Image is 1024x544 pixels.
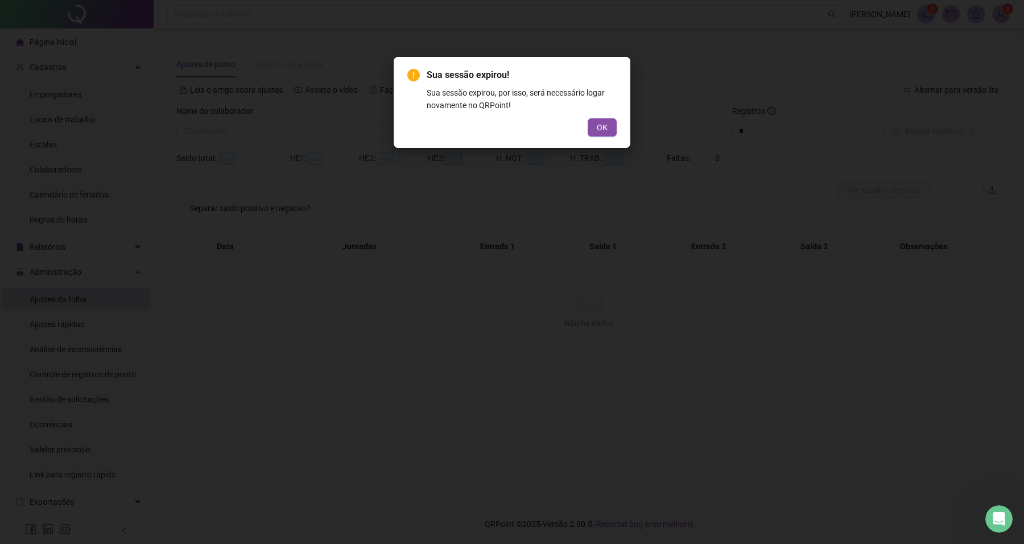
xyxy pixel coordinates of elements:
[985,505,1013,533] iframe: Intercom live chat
[407,69,420,81] span: exclamation-circle
[427,69,509,80] span: Sua sessão expirou!
[427,86,617,112] div: Sua sessão expirou, por isso, será necessário logar novamente no QRPoint!
[588,118,617,137] button: OK
[597,121,608,134] span: OK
